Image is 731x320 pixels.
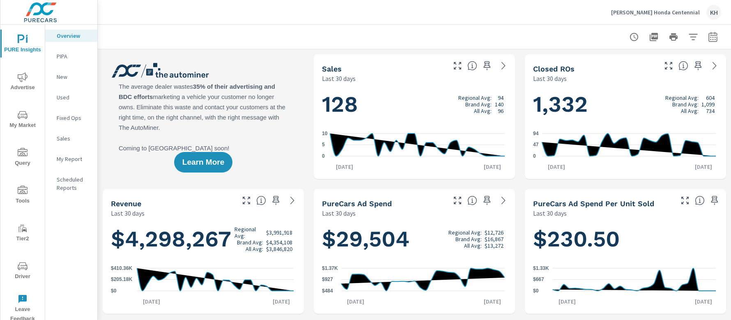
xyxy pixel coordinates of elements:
[57,114,91,122] p: Fixed Ops
[678,61,688,71] span: Number of Repair Orders Closed by the selected dealership group over the selected time range. [So...
[685,29,701,45] button: Apply Filters
[533,225,718,253] h1: $230.50
[533,265,549,271] text: $1.33K
[45,91,97,104] div: Used
[256,196,266,205] span: Total sales revenue over the selected date range. [Source: This data is sourced from the dealer’s...
[322,225,507,253] h1: $29,504
[646,29,662,45] button: "Export Report to PDF"
[464,242,482,249] p: All Avg:
[111,208,145,218] p: Last 30 days
[45,132,97,145] div: Sales
[701,101,715,108] p: 1,099
[246,246,263,252] p: All Avg:
[706,108,715,114] p: 734
[533,208,567,218] p: Last 30 days
[689,163,718,171] p: [DATE]
[542,163,571,171] p: [DATE]
[45,173,97,194] div: Scheduled Reports
[692,59,705,72] span: Save this to your personalized report
[448,229,482,236] p: Regional Avg:
[266,239,292,246] p: $4,354,108
[706,94,715,101] p: 604
[266,229,292,236] p: $3,991,918
[322,142,325,148] text: 5
[341,297,370,306] p: [DATE]
[695,196,705,205] span: Average cost of advertising per each vehicle sold at the dealer over the selected date range. The...
[45,50,97,62] div: PIPA
[533,64,575,73] h5: Closed ROs
[705,29,721,45] button: Select Date Range
[322,277,333,283] text: $927
[708,59,721,72] a: See more details in report
[322,131,328,136] text: 10
[111,277,132,283] text: $205.18K
[322,288,333,294] text: $484
[3,186,42,206] span: Tools
[111,199,141,208] h5: Revenue
[533,153,536,159] text: 0
[553,297,582,306] p: [DATE]
[497,59,510,72] a: See more details in report
[3,110,42,130] span: My Market
[137,297,166,306] p: [DATE]
[533,131,539,136] text: 94
[240,194,253,207] button: Make Fullscreen
[498,108,503,114] p: 96
[57,73,91,81] p: New
[322,74,356,83] p: Last 30 days
[3,35,42,55] span: PURE Insights
[3,261,42,281] span: Driver
[689,297,718,306] p: [DATE]
[533,142,539,148] text: 47
[480,59,494,72] span: Save this to your personalized report
[678,194,692,207] button: Make Fullscreen
[322,64,342,73] h5: Sales
[474,108,492,114] p: All Avg:
[467,61,477,71] span: Number of vehicles sold by the dealership over the selected date range. [Source: This data is sou...
[330,163,359,171] p: [DATE]
[672,101,699,108] p: Brand Avg:
[322,199,392,208] h5: PureCars Ad Spend
[234,226,263,239] p: Regional Avg:
[706,5,721,20] div: KH
[485,236,503,242] p: $16,867
[497,194,510,207] a: See more details in report
[57,155,91,163] p: My Report
[495,101,503,108] p: 140
[533,199,654,208] h5: PureCars Ad Spend Per Unit Sold
[57,32,91,40] p: Overview
[174,152,232,173] button: Learn More
[45,30,97,42] div: Overview
[533,90,718,118] h1: 1,332
[266,246,292,252] p: $3,846,820
[57,93,91,101] p: Used
[533,288,539,294] text: $0
[465,101,492,108] p: Brand Avg:
[485,242,503,249] p: $13,272
[57,134,91,143] p: Sales
[451,59,464,72] button: Make Fullscreen
[611,9,700,16] p: [PERSON_NAME] Honda Centennial
[267,297,296,306] p: [DATE]
[478,163,507,171] p: [DATE]
[455,236,482,242] p: Brand Avg:
[45,153,97,165] div: My Report
[111,288,117,294] text: $0
[681,108,699,114] p: All Avg:
[322,208,356,218] p: Last 30 days
[665,29,682,45] button: Print Report
[485,229,503,236] p: $12,726
[451,194,464,207] button: Make Fullscreen
[662,59,675,72] button: Make Fullscreen
[467,196,477,205] span: Total cost of media for all PureCars channels for the selected dealership group over the selected...
[478,297,507,306] p: [DATE]
[322,265,338,271] text: $1.37K
[111,265,132,271] text: $410.36K
[480,194,494,207] span: Save this to your personalized report
[286,194,299,207] a: See more details in report
[498,94,503,101] p: 94
[533,74,567,83] p: Last 30 days
[3,223,42,244] span: Tier2
[708,194,721,207] span: Save this to your personalized report
[269,194,283,207] span: Save this to your personalized report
